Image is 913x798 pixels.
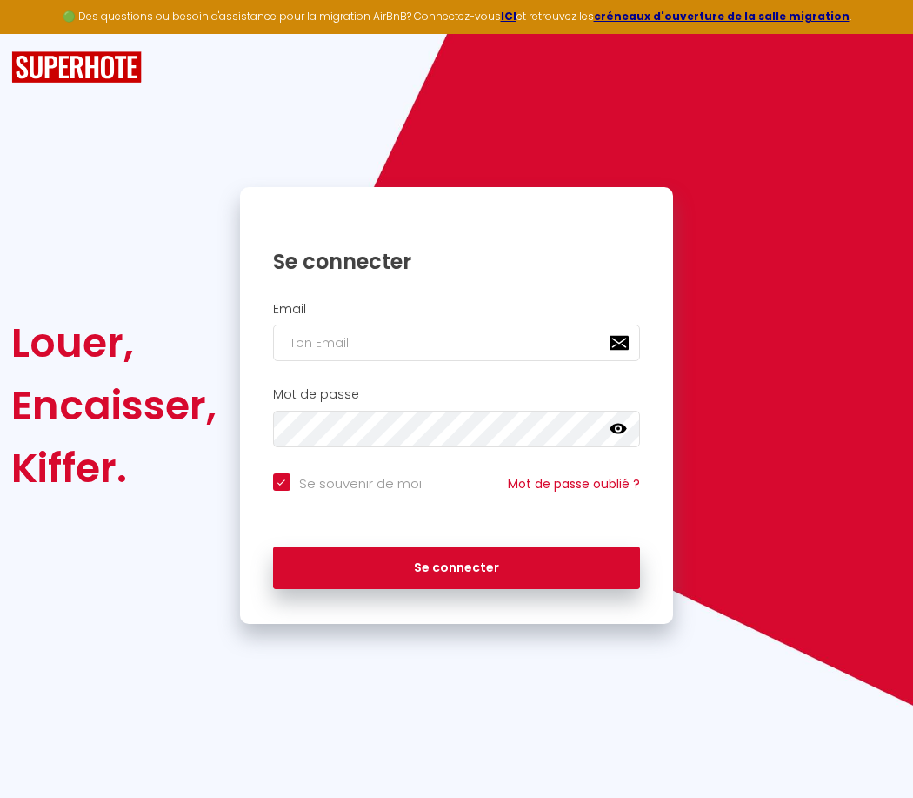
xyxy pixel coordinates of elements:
div: Louer, [11,312,217,374]
input: Ton Email [273,325,641,361]
div: Encaisser, [11,374,217,437]
h1: Se connecter [273,248,641,275]
button: Se connecter [273,547,641,590]
a: ICI [501,9,516,23]
h2: Email [273,302,641,317]
a: Mot de passe oublié ? [508,475,640,493]
img: SuperHote logo [11,51,142,84]
a: créneaux d'ouverture de la salle migration [594,9,850,23]
h2: Mot de passe [273,387,641,402]
div: Kiffer. [11,437,217,500]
